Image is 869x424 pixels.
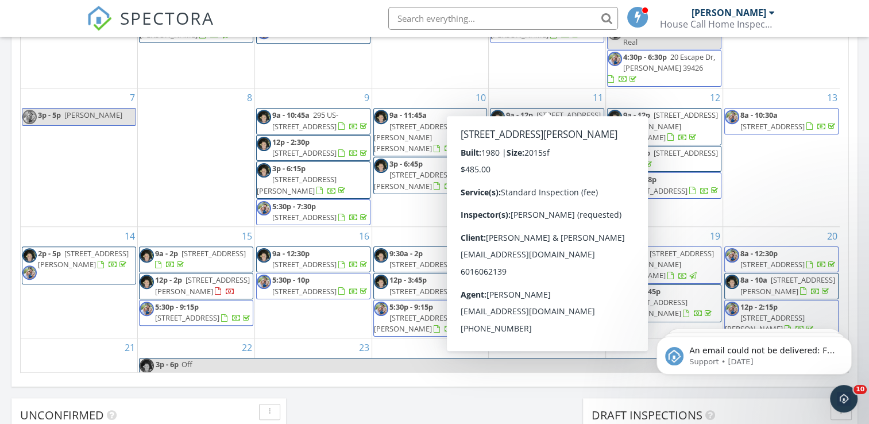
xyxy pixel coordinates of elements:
[373,157,488,194] a: 3p - 6:45p [STREET_ADDRESS][PERSON_NAME]
[740,248,778,259] span: 8a - 12:30p
[21,227,138,338] td: Go to September 14, 2025
[155,248,178,259] span: 9a - 2p
[489,227,606,338] td: Go to September 18, 2025
[608,248,714,280] span: [STREET_ADDRESS][PERSON_NAME][PERSON_NAME]
[506,248,603,269] a: 10a - 1:45p [STREET_ADDRESS]
[272,148,337,158] span: [STREET_ADDRESS]
[140,248,154,263] img: image.jpg
[181,359,192,369] span: Off
[138,88,255,227] td: Go to September 8, 2025
[181,248,246,259] span: [STREET_ADDRESS]
[389,302,433,312] span: 5:30p - 9:15p
[87,6,112,31] img: The Best Home Inspection Software - Spectora
[272,275,310,285] span: 5:30p - 10p
[245,88,254,107] a: Go to September 8, 2025
[692,7,766,18] div: [PERSON_NAME]
[723,227,840,338] td: Go to September 20, 2025
[374,302,388,316] img: c36574178d30402cbd548df9ea3047b5.jpeg
[21,88,138,227] td: Go to September 7, 2025
[608,110,622,124] img: image.jpg
[623,52,715,73] span: 20 Escape Dr, [PERSON_NAME] 39426
[257,163,347,195] a: 3p - 6:15p [STREET_ADDRESS][PERSON_NAME]
[725,248,739,263] img: c36574178d30402cbd548df9ea3047b5.jpeg
[490,246,604,272] a: 10a - 1:45p [STREET_ADDRESS]
[607,246,721,284] a: 8a - 1p [STREET_ADDRESS][PERSON_NAME][PERSON_NAME]
[506,148,570,158] span: [STREET_ADDRESS]
[140,302,154,316] img: c36574178d30402cbd548df9ea3047b5.jpeg
[256,135,370,161] a: 12p - 2:30p [STREET_ADDRESS]
[240,338,254,357] a: Go to September 22, 2025
[608,148,622,162] img: image.jpg
[725,302,739,316] img: c36574178d30402cbd548df9ea3047b5.jpeg
[623,297,688,318] span: [STREET_ADDRESS][PERSON_NAME]
[22,246,136,284] a: 2p - 5p [STREET_ADDRESS][PERSON_NAME]
[490,248,505,263] img: image.jpg
[373,300,488,337] a: 5:30p - 9:15p [STREET_ADDRESS][PERSON_NAME]
[506,137,543,147] span: 12p - 3:45p
[740,302,778,312] span: 12p - 2:15p
[489,88,606,227] td: Go to September 11, 2025
[257,174,337,195] span: [STREET_ADDRESS][PERSON_NAME]
[362,88,372,107] a: Go to September 9, 2025
[388,7,618,30] input: Search everything...
[825,227,840,245] a: Go to September 20, 2025
[254,227,372,338] td: Go to September 16, 2025
[20,407,104,423] span: Unconfirmed
[830,385,858,413] iframe: Intercom live chat
[257,201,271,215] img: c36574178d30402cbd548df9ea3047b5.jpeg
[608,248,714,280] a: 8a - 1p [STREET_ADDRESS][PERSON_NAME][PERSON_NAME]
[608,174,622,188] img: c36574178d30402cbd548df9ea3047b5.jpeg
[740,259,805,269] span: [STREET_ADDRESS]
[257,163,271,178] img: image.jpg
[138,227,255,338] td: Go to September 15, 2025
[490,137,505,151] img: image.jpg
[607,108,721,145] a: 9a - 12p [STREET_ADDRESS][PERSON_NAME][PERSON_NAME]
[373,273,488,299] a: 12p - 3:45p [STREET_ADDRESS]
[374,313,454,334] span: [STREET_ADDRESS][PERSON_NAME]
[608,110,718,142] a: 9a - 12p [STREET_ADDRESS][PERSON_NAME][PERSON_NAME]
[128,88,137,107] a: Go to September 7, 2025
[607,50,721,87] a: 4:30p - 6:30p 20 Escape Dr, [PERSON_NAME] 39426
[272,137,310,147] span: 12p - 2:30p
[608,52,715,84] a: 4:30p - 6:30p 20 Escape Dr, [PERSON_NAME] 39426
[590,88,605,107] a: Go to September 11, 2025
[607,146,721,172] a: 12p - 2p [STREET_ADDRESS]
[490,273,604,299] a: 12p - 3:15p [STREET_ADDRESS]
[373,108,488,156] a: 9a - 11:45a [STREET_ADDRESS][PERSON_NAME][PERSON_NAME]
[374,159,388,173] img: image.jpg
[723,88,840,227] td: Go to September 13, 2025
[256,108,370,134] a: 9a - 10:45a 295 US-[STREET_ADDRESS]
[374,110,388,124] img: image.jpg
[256,273,370,299] a: 5:30p - 10p [STREET_ADDRESS]
[506,110,601,131] a: 9a - 12p [STREET_ADDRESS][PERSON_NAME]
[272,201,316,211] span: 5:30p - 7:30p
[825,88,840,107] a: Go to September 13, 2025
[38,110,61,120] span: 3p - 5p
[473,338,488,357] a: Go to September 24, 2025
[374,275,388,289] img: image.jpg
[272,248,310,259] span: 9a - 12:30p
[740,275,767,285] span: 8a - 10a
[256,161,370,199] a: 3p - 6:15p [STREET_ADDRESS][PERSON_NAME]
[590,338,605,357] a: Go to September 25, 2025
[724,246,839,272] a: 8a - 12:30p [STREET_ADDRESS]
[607,284,721,322] a: 12p - 2:45p [STREET_ADDRESS][PERSON_NAME]
[606,88,723,227] td: Go to September 12, 2025
[490,110,505,124] img: image.jpg
[272,110,338,131] span: 295 US-[STREET_ADDRESS]
[506,137,603,158] a: 12p - 3:45p [STREET_ADDRESS]
[257,137,271,151] img: image.jpg
[272,286,337,296] span: [STREET_ADDRESS]
[623,286,661,296] span: 12p - 2:45p
[590,227,605,245] a: Go to September 18, 2025
[272,275,369,296] a: 5:30p - 10p [STREET_ADDRESS]
[140,275,154,289] img: image.jpg
[623,148,650,158] span: 12p - 2p
[607,172,721,198] a: 5:30p - 8p [STREET_ADDRESS]
[389,259,454,269] span: [STREET_ADDRESS]
[272,137,369,158] a: 12p - 2:30p [STREET_ADDRESS]
[155,313,219,323] span: [STREET_ADDRESS]
[155,359,179,373] span: 3p - 6p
